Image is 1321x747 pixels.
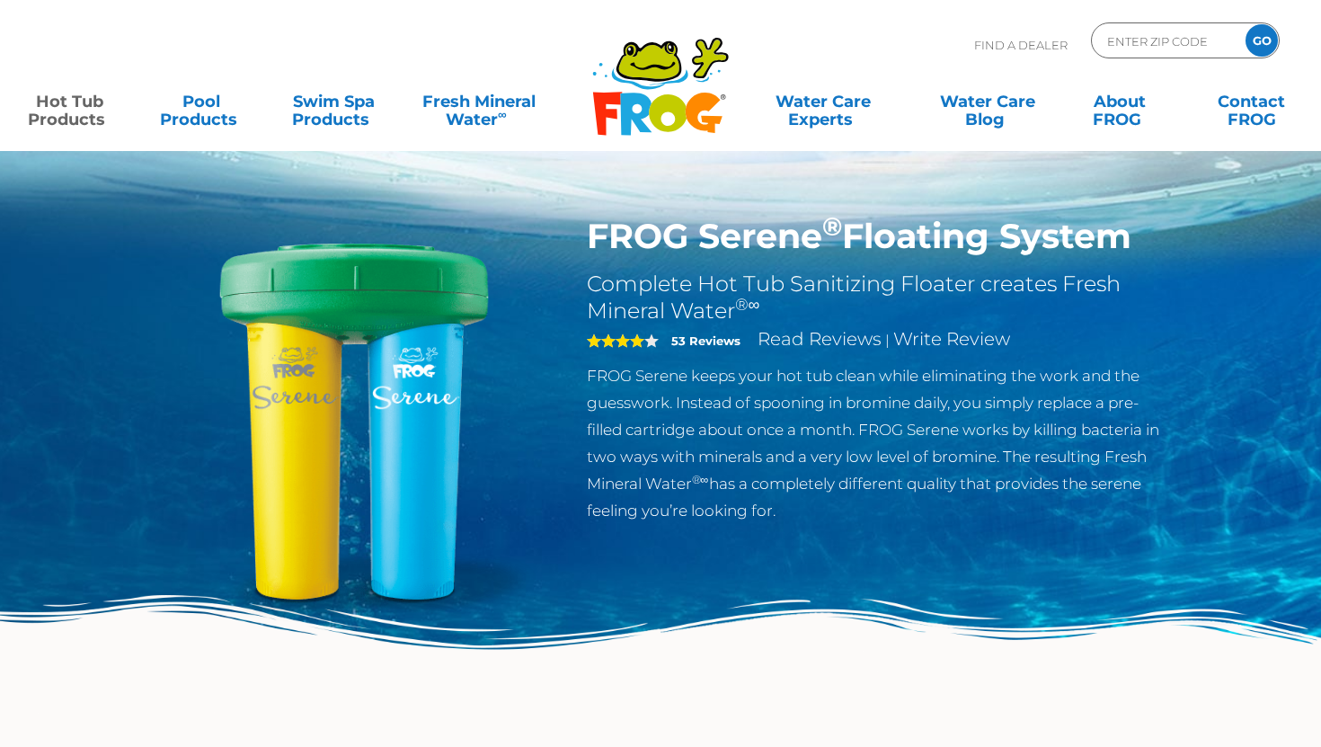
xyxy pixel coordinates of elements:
[148,216,560,627] img: hot-tub-product-serene-floater.png
[282,84,385,120] a: Swim SpaProducts
[1201,84,1303,120] a: ContactFROG
[885,332,890,349] span: |
[822,210,842,242] sup: ®
[150,84,253,120] a: PoolProducts
[974,22,1068,67] p: Find A Dealer
[587,362,1174,524] p: FROG Serene keeps your hot tub clean while eliminating the work and the guesswork. Instead of spo...
[692,473,709,486] sup: ®∞
[498,107,507,121] sup: ∞
[671,333,740,348] strong: 53 Reviews
[1105,28,1227,54] input: Zip Code Form
[414,84,543,120] a: Fresh MineralWater∞
[587,271,1174,325] h2: Complete Hot Tub Sanitizing Floater creates Fresh Mineral Water
[1246,24,1278,57] input: GO
[18,84,120,120] a: Hot TubProducts
[893,328,1010,350] a: Write Review
[740,84,907,120] a: Water CareExperts
[587,216,1174,257] h1: FROG Serene Floating System
[758,328,882,350] a: Read Reviews
[1068,84,1170,120] a: AboutFROG
[735,295,760,315] sup: ®∞
[935,84,1038,120] a: Water CareBlog
[587,333,644,348] span: 4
